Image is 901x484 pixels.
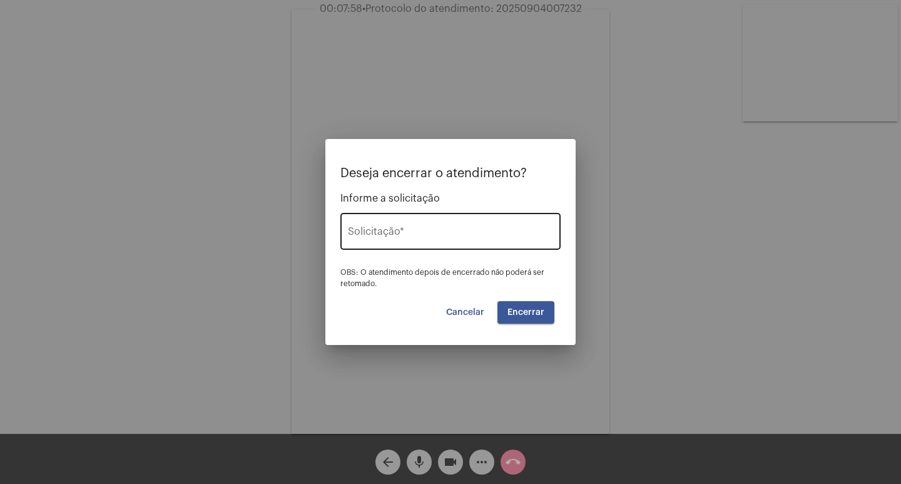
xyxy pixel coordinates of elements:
[348,229,553,240] input: Buscar solicitação
[436,301,494,324] button: Cancelar
[340,193,561,204] span: Informe a solicitação
[340,167,561,180] p: Deseja encerrar o atendimento?
[497,301,554,324] button: Encerrar
[340,269,544,287] span: OBS: O atendimento depois de encerrado não poderá ser retomado.
[507,308,544,317] span: Encerrar
[446,308,484,317] span: Cancelar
